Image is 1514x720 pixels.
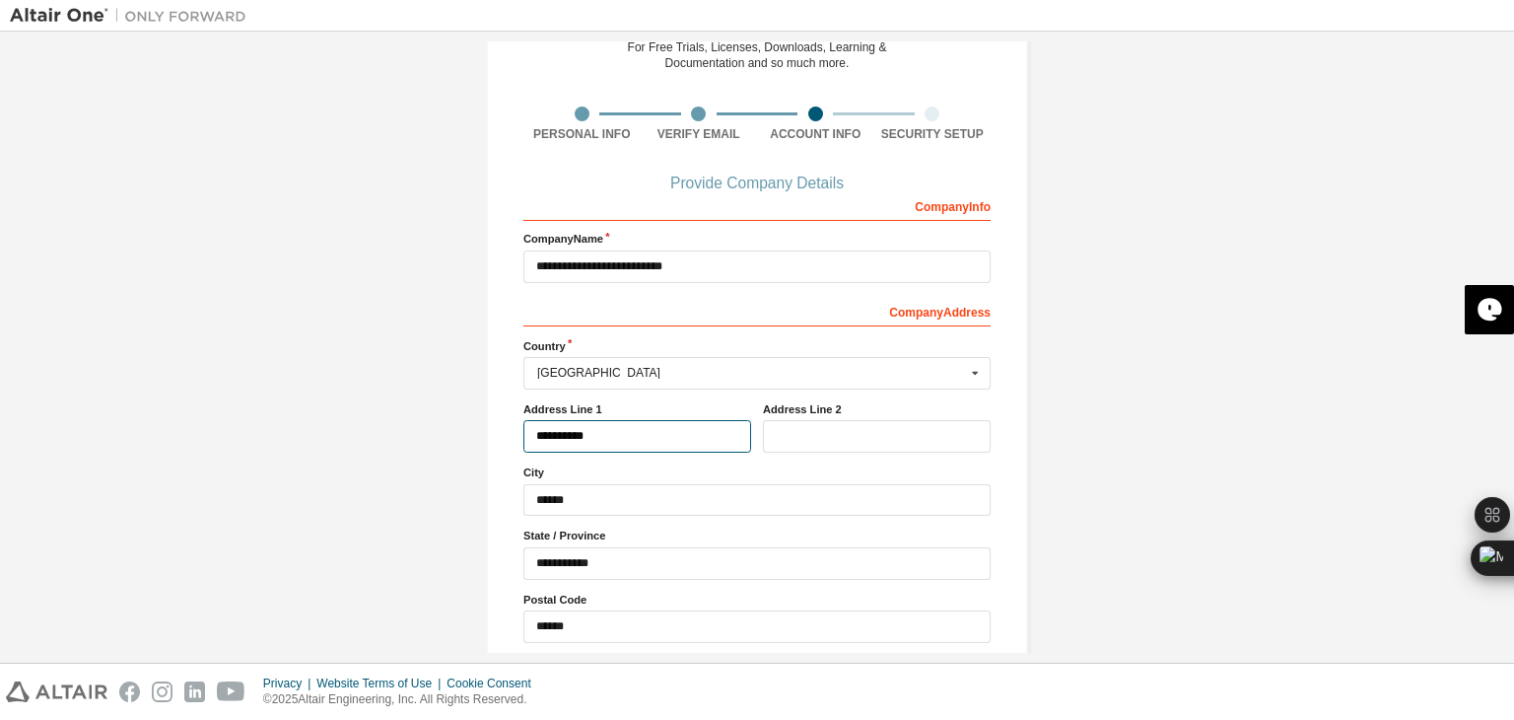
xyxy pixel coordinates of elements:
div: For Free Trials, Licenses, Downloads, Learning & Documentation and so much more. [628,39,887,71]
label: City [523,465,991,480]
div: Personal Info [523,126,641,142]
div: Company Info [523,189,991,221]
img: instagram.svg [152,682,172,702]
label: Country [523,338,991,354]
div: Verify Email [641,126,758,142]
div: Cookie Consent [447,676,542,691]
img: Altair One [10,6,256,26]
label: Postal Code [523,592,991,608]
div: Company Address [523,295,991,326]
div: Privacy [263,676,316,691]
img: linkedin.svg [184,682,205,702]
img: youtube.svg [217,682,245,702]
div: [GEOGRAPHIC_DATA] [537,367,966,379]
label: Address Line 1 [523,401,751,417]
label: Address Line 2 [763,401,991,417]
img: facebook.svg [119,682,140,702]
label: State / Province [523,528,991,543]
div: Provide Company Details [523,178,991,189]
div: Account Info [757,126,874,142]
p: © 2025 Altair Engineering, Inc. All Rights Reserved. [263,691,543,708]
label: Company Name [523,231,991,247]
img: altair_logo.svg [6,682,107,702]
div: Security Setup [874,126,992,142]
div: Website Terms of Use [316,676,447,691]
